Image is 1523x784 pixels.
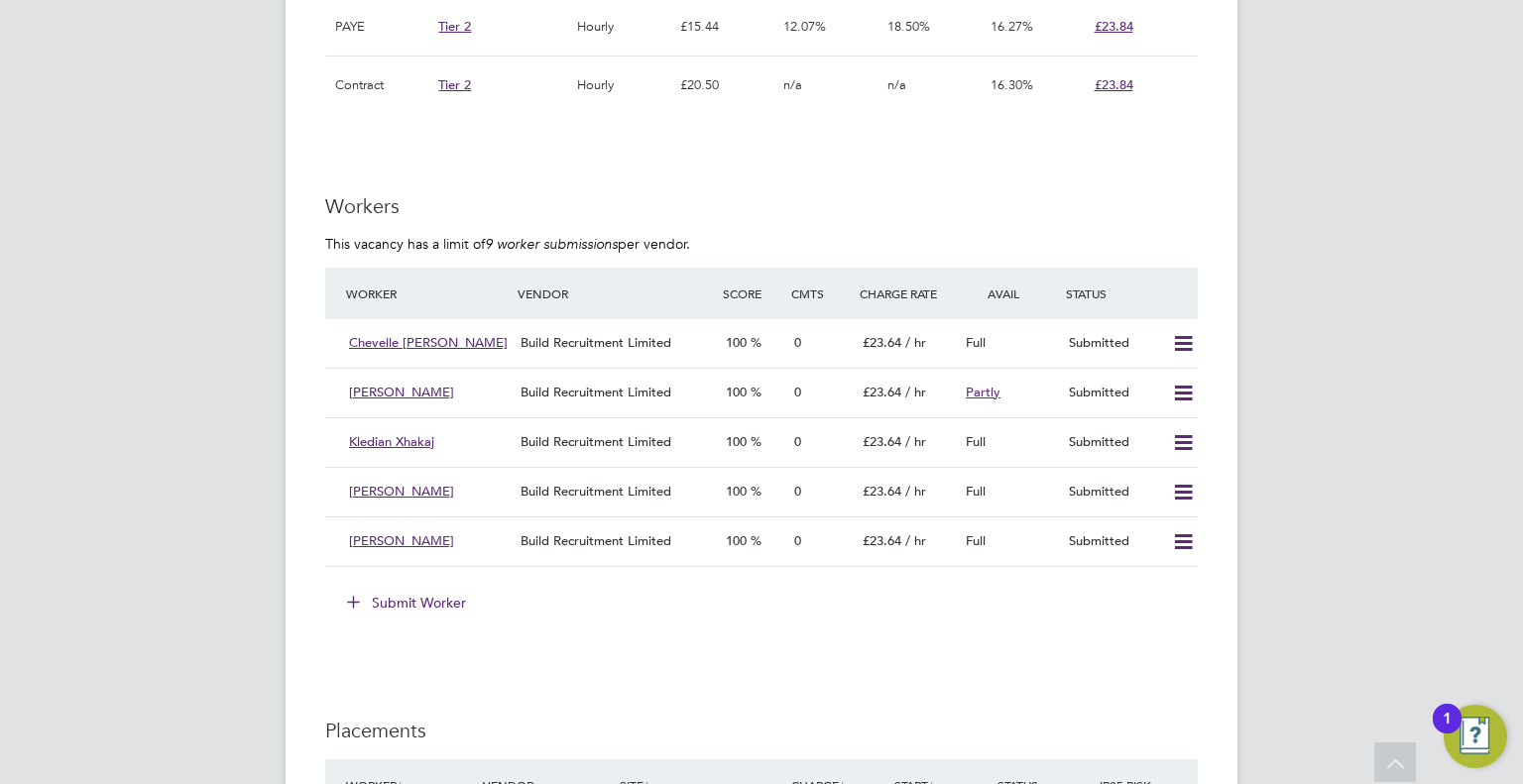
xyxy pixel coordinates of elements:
[349,433,434,450] span: Kledian Xhakaj
[675,56,778,114] div: £20.50
[958,276,1061,311] div: Avail
[521,334,671,351] span: Build Recruitment Limited
[333,587,482,618] button: Submit Worker
[726,483,747,500] span: 100
[438,18,471,35] span: Tier 2
[863,384,901,400] span: £23.64
[794,433,801,450] span: 0
[783,18,826,35] span: 12.07%
[783,76,802,93] span: n/a
[438,76,471,93] span: Tier 2
[325,718,1198,743] h3: Placements
[1095,18,1133,35] span: £23.84
[349,532,454,549] span: [PERSON_NAME]
[1095,76,1133,93] span: £23.84
[726,384,747,400] span: 100
[966,483,986,500] span: Full
[330,56,433,114] div: Contract
[1061,525,1164,558] div: Submitted
[794,334,801,351] span: 0
[794,483,801,500] span: 0
[726,433,747,450] span: 100
[521,483,671,500] span: Build Recruitment Limited
[1061,276,1198,311] div: Status
[887,76,906,93] span: n/a
[794,532,801,549] span: 0
[905,334,926,351] span: / hr
[349,334,508,351] span: Chevelle [PERSON_NAME]
[863,532,901,549] span: £23.64
[1061,327,1164,360] div: Submitted
[855,276,958,311] div: Charge Rate
[1444,705,1507,768] button: Open Resource Center, 1 new notification
[966,433,986,450] span: Full
[349,384,454,400] span: [PERSON_NAME]
[726,532,747,549] span: 100
[966,384,1000,400] span: Partly
[521,384,671,400] span: Build Recruitment Limited
[1061,426,1164,459] div: Submitted
[966,334,986,351] span: Full
[521,433,671,450] span: Build Recruitment Limited
[991,18,1033,35] span: 16.27%
[325,235,1198,253] p: This vacancy has a limit of per vendor.
[863,483,901,500] span: £23.64
[794,384,801,400] span: 0
[1061,377,1164,409] div: Submitted
[1443,719,1452,744] div: 1
[572,56,675,114] div: Hourly
[341,276,513,311] div: Worker
[991,76,1033,93] span: 16.30%
[349,483,454,500] span: [PERSON_NAME]
[905,532,926,549] span: / hr
[905,483,926,500] span: / hr
[786,276,855,311] div: Cmts
[726,334,747,351] span: 100
[1061,476,1164,508] div: Submitted
[905,384,926,400] span: / hr
[513,276,718,311] div: Vendor
[887,18,930,35] span: 18.50%
[325,193,1198,219] h3: Workers
[966,532,986,549] span: Full
[905,433,926,450] span: / hr
[863,334,901,351] span: £23.64
[863,433,901,450] span: £23.64
[718,276,786,311] div: Score
[485,235,618,253] em: 9 worker submissions
[521,532,671,549] span: Build Recruitment Limited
